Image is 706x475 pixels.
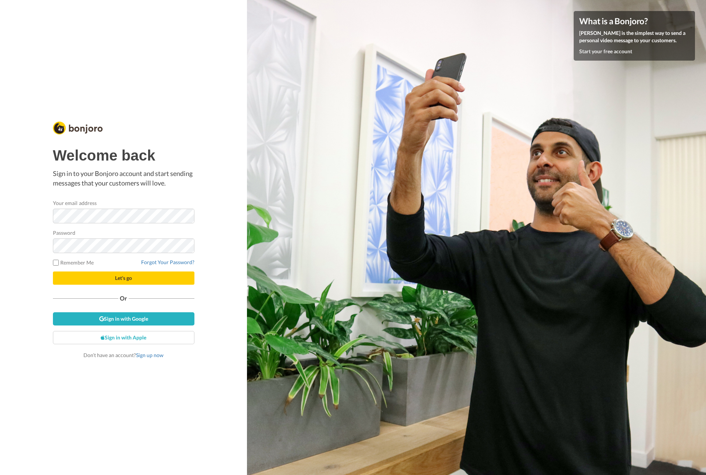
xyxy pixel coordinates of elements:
[115,275,132,281] span: Let's go
[53,169,194,188] p: Sign in to your Bonjoro account and start sending messages that your customers will love.
[53,331,194,344] a: Sign in with Apple
[53,259,94,266] label: Remember Me
[579,29,689,44] p: [PERSON_NAME] is the simplest way to send a personal video message to your customers.
[53,199,97,207] label: Your email address
[136,352,164,358] a: Sign up now
[53,229,76,237] label: Password
[83,352,164,358] span: Don’t have an account?
[579,48,632,54] a: Start your free account
[141,259,194,265] a: Forgot Your Password?
[53,260,59,266] input: Remember Me
[53,271,194,285] button: Let's go
[579,17,689,26] h4: What is a Bonjoro?
[53,312,194,325] a: Sign in with Google
[118,296,129,301] span: Or
[53,147,194,163] h1: Welcome back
